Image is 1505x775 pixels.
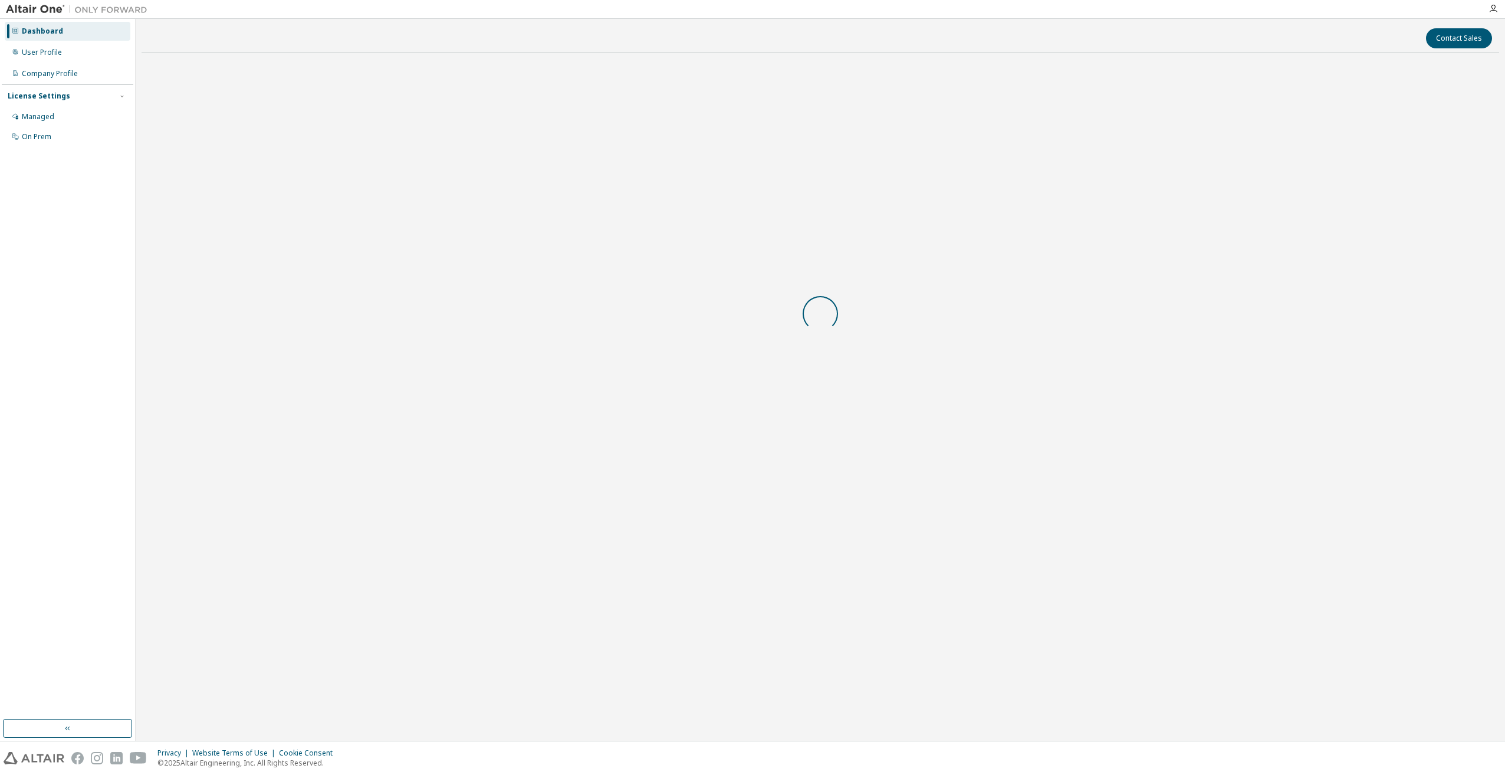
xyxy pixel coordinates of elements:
div: Privacy [157,748,192,758]
img: linkedin.svg [110,752,123,764]
img: youtube.svg [130,752,147,764]
div: Cookie Consent [279,748,340,758]
button: Contact Sales [1426,28,1492,48]
div: Dashboard [22,27,63,36]
img: altair_logo.svg [4,752,64,764]
p: © 2025 Altair Engineering, Inc. All Rights Reserved. [157,758,340,768]
div: Managed [22,112,54,121]
div: License Settings [8,91,70,101]
div: Company Profile [22,69,78,78]
div: On Prem [22,132,51,142]
img: instagram.svg [91,752,103,764]
img: Altair One [6,4,153,15]
div: Website Terms of Use [192,748,279,758]
div: User Profile [22,48,62,57]
img: facebook.svg [71,752,84,764]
